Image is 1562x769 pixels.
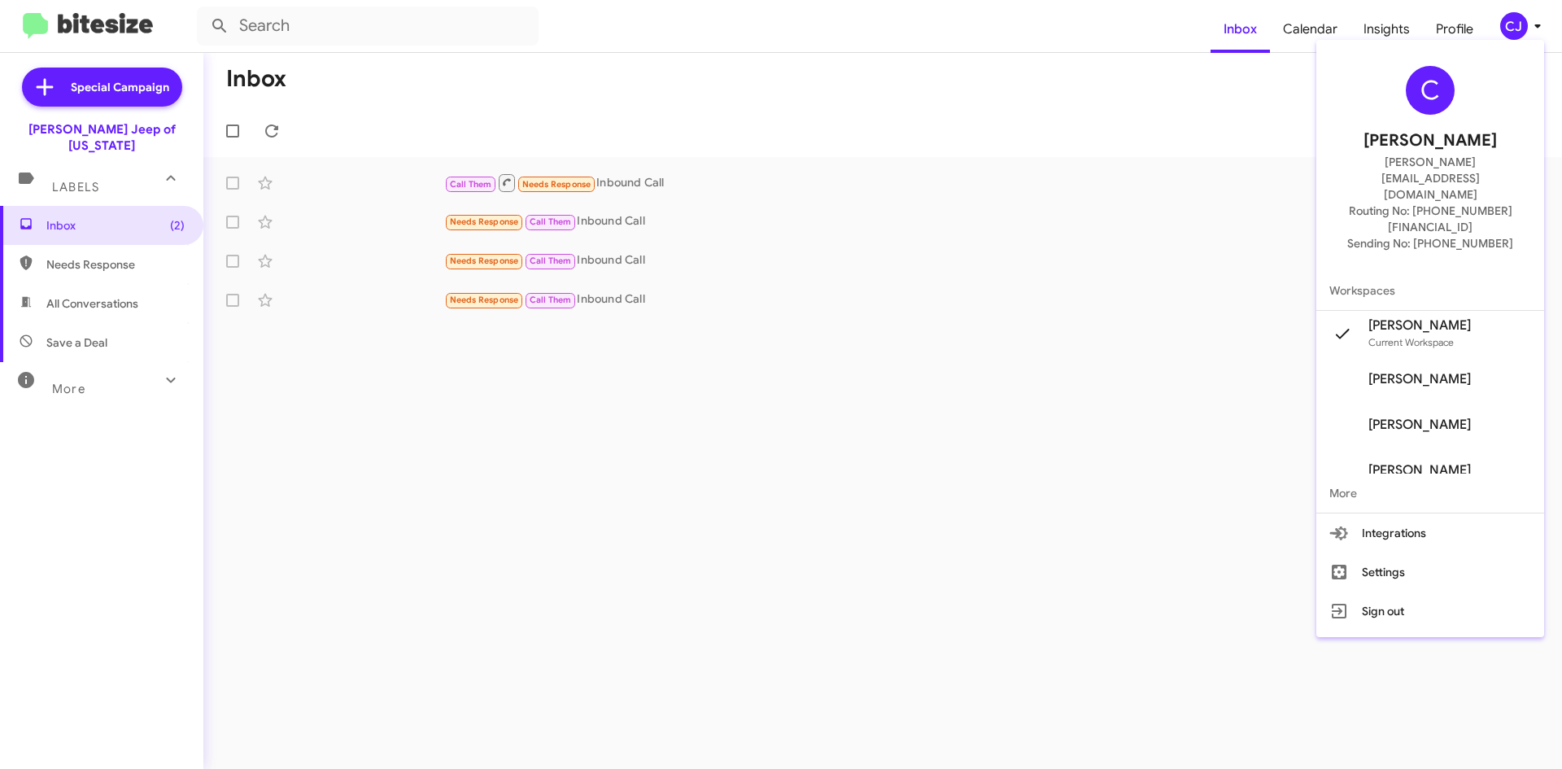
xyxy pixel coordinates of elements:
button: Integrations [1316,513,1544,553]
span: Sending No: [PHONE_NUMBER] [1347,235,1513,251]
span: Current Workspace [1368,336,1454,348]
div: C [1406,66,1455,115]
span: [PERSON_NAME] [1368,462,1471,478]
button: Settings [1316,553,1544,592]
span: [PERSON_NAME][EMAIL_ADDRESS][DOMAIN_NAME] [1336,154,1525,203]
span: [PERSON_NAME] [1368,417,1471,433]
span: [PERSON_NAME] [1368,371,1471,387]
span: [PERSON_NAME] [1363,128,1497,154]
span: Routing No: [PHONE_NUMBER][FINANCIAL_ID] [1336,203,1525,235]
span: [PERSON_NAME] [1368,317,1471,334]
span: Workspaces [1316,271,1544,310]
span: More [1316,474,1544,513]
button: Sign out [1316,592,1544,631]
